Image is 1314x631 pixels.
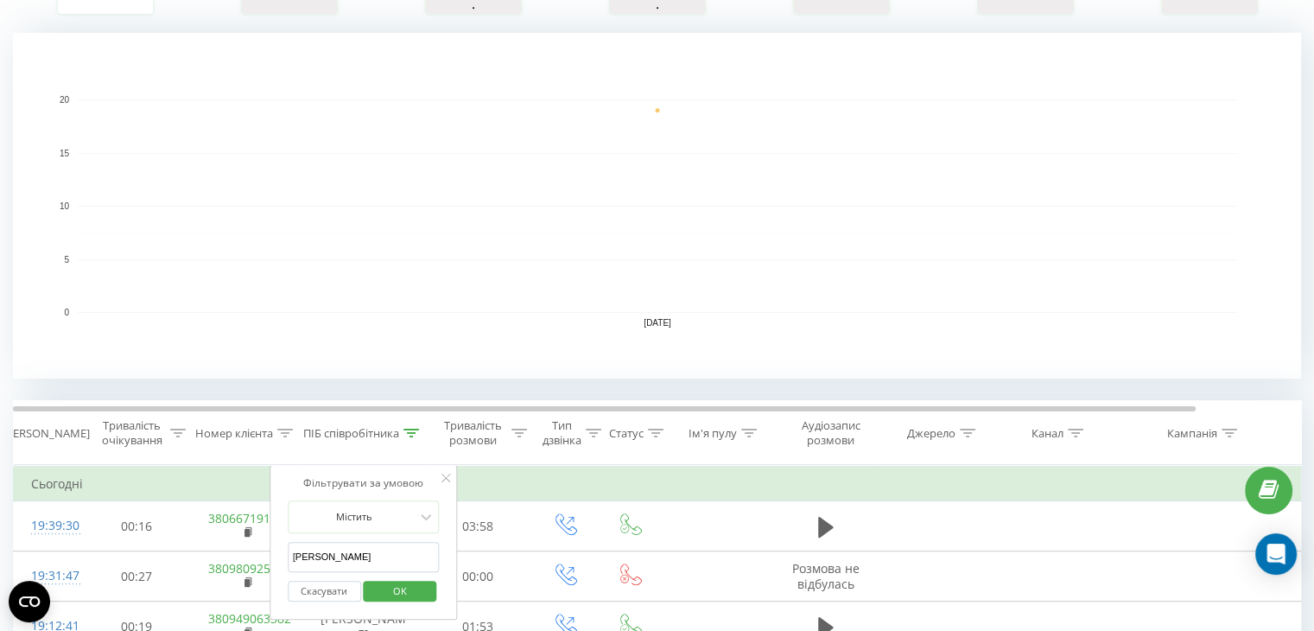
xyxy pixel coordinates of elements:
div: [PERSON_NAME] [3,426,90,441]
td: 00:27 [83,551,191,602]
button: Скасувати [288,581,361,602]
div: Номер клієнта [195,426,273,441]
div: Аудіозапис розмови [789,418,873,448]
div: Канал [1032,426,1063,441]
div: Тип дзвінка [543,418,581,448]
text: 20 [60,95,70,105]
span: Розмова не відбулась [792,560,860,592]
div: 19:39:30 [31,509,66,543]
input: Введіть значення [288,542,440,572]
a: 380949063382 [208,610,291,627]
div: Тривалість розмови [439,418,507,448]
td: 00:16 [83,501,191,551]
button: Open CMP widget [9,581,50,622]
div: Статус [609,426,644,441]
text: 0 [64,308,69,317]
text: 15 [60,149,70,158]
text: 10 [60,201,70,211]
text: 5 [64,255,69,265]
span: OK [376,577,424,604]
td: 00:00 [424,551,532,602]
td: 03:58 [424,501,532,551]
div: Тривалість очікування [98,418,166,448]
div: 19:31:47 [31,559,66,593]
div: Кампанія [1167,426,1217,441]
a: 380667191142 [208,510,291,526]
div: ПІБ співробітника [303,426,399,441]
button: OK [364,581,437,602]
a: 380980925591 [208,560,291,577]
div: Джерело [907,426,955,441]
div: Ім'я пулу [689,426,737,441]
svg: A chart. [13,33,1301,379]
div: Фільтрувати за умовою [288,475,440,492]
div: Open Intercom Messenger [1255,533,1297,575]
text: [DATE] [644,318,671,328]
